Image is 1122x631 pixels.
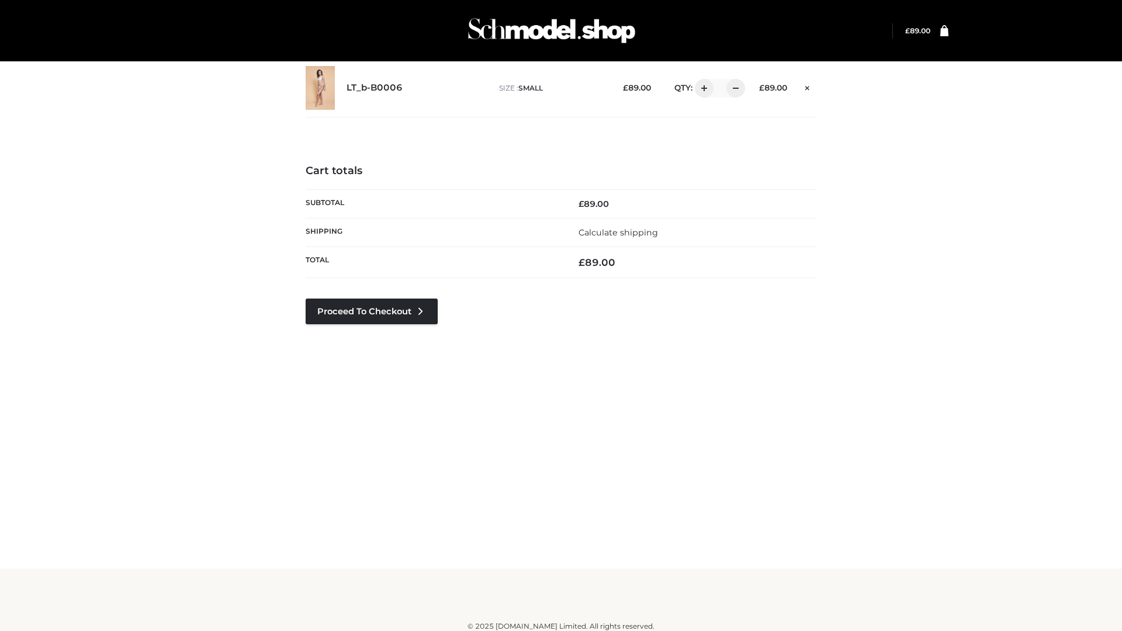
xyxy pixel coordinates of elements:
p: size : [499,83,605,93]
a: Remove this item [799,79,816,94]
bdi: 89.00 [905,26,930,35]
bdi: 89.00 [623,83,651,92]
div: QTY: [663,79,741,98]
span: £ [623,83,628,92]
a: £89.00 [905,26,930,35]
h4: Cart totals [306,165,816,178]
a: Calculate shipping [579,227,658,238]
bdi: 89.00 [579,256,615,268]
span: £ [905,26,910,35]
a: Proceed to Checkout [306,299,438,324]
a: LT_b-B0006 [347,82,403,93]
span: SMALL [518,84,543,92]
bdi: 89.00 [759,83,787,92]
span: £ [579,256,585,268]
th: Shipping [306,218,561,247]
span: £ [579,199,584,209]
span: £ [759,83,764,92]
img: Schmodel Admin 964 [464,8,639,54]
bdi: 89.00 [579,199,609,209]
th: Total [306,247,561,278]
th: Subtotal [306,189,561,218]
